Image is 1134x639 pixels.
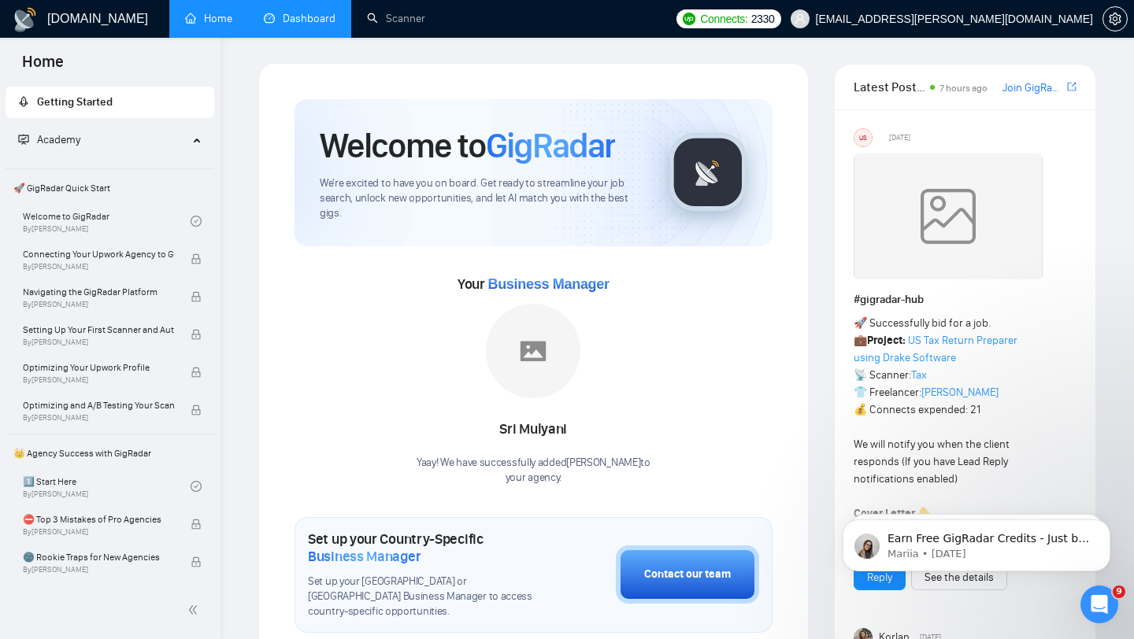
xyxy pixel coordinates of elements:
[23,469,191,504] a: 1️⃣ Start HereBy[PERSON_NAME]
[1102,13,1128,25] a: setting
[7,172,213,204] span: 🚀 GigRadar Quick Start
[23,322,174,338] span: Setting Up Your First Scanner and Auto-Bidder
[23,246,174,262] span: Connecting Your Upwork Agency to GigRadar
[867,334,906,347] strong: Project:
[486,124,615,167] span: GigRadar
[669,133,747,212] img: gigradar-logo.png
[23,204,191,238] a: Welcome to GigRadarBy[PERSON_NAME]
[1067,80,1077,93] span: export
[18,133,80,146] span: Academy
[819,486,1134,597] iframe: Intercom notifications message
[37,133,80,146] span: Academy
[191,404,202,416] span: lock
[1102,6,1128,31] button: setting
[18,134,29,145] span: fund-projection-screen
[23,527,174,537] span: By [PERSON_NAME]
[9,50,76,83] span: Home
[700,10,747,28] span: Connects:
[417,416,650,443] div: Sri Mulyani
[191,556,202,567] span: lock
[23,360,174,375] span: Optimizing Your Upwork Profile
[320,124,615,167] h1: Welcome to
[889,131,910,145] span: [DATE]
[23,397,174,413] span: Optimizing and A/B Testing Your Scanner for Better Results
[23,284,174,300] span: Navigating the GigRadar Platform
[1080,585,1118,623] iframe: Intercom live chat
[6,87,214,118] li: Getting Started
[417,471,650,486] p: your agency .
[939,83,988,94] span: 7 hours ago
[13,7,38,32] img: logo
[751,10,775,28] span: 2330
[264,12,335,25] a: dashboardDashboard
[854,334,1017,364] a: US Tax Return Preparer using Drake Software
[308,548,421,565] span: Business Manager
[23,262,174,271] span: By [PERSON_NAME]
[23,375,174,385] span: By [PERSON_NAME]
[308,574,537,619] span: Set up your [GEOGRAPHIC_DATA] or [GEOGRAPHIC_DATA] Business Manager to access country-specific op...
[911,368,927,382] a: Tax
[921,386,999,399] a: [PERSON_NAME]
[23,512,174,527] span: ⛔ Top 3 Mistakes of Pro Agencies
[854,291,1077,308] h1: # gigradar-hub
[23,338,174,347] span: By [PERSON_NAME]
[37,95,113,109] span: Getting Started
[487,276,609,292] span: Business Manager
[191,253,202,264] span: lock
[191,481,202,492] span: check-circle
[1002,79,1064,97] a: Join GigRadar Slack Community
[191,291,202,302] span: lock
[854,129,872,146] div: US
[191,367,202,378] span: lock
[23,300,174,309] span: By [PERSON_NAME]
[417,456,650,486] div: Yaay! We have successfully added [PERSON_NAME] to
[185,12,232,25] a: homeHome
[458,275,610,293] span: Your
[486,304,580,398] img: placeholder.png
[23,565,174,574] span: By [PERSON_NAME]
[1113,585,1125,598] span: 9
[644,566,731,583] div: Contact our team
[367,12,425,25] a: searchScanner
[187,602,203,618] span: double-left
[320,176,643,221] span: We're excited to have you on board. Get ready to streamline your job search, unlock new opportuni...
[854,153,1043,279] img: weqQh+iSagEgQAAAABJRU5ErkJggg==
[191,519,202,530] span: lock
[23,549,174,565] span: 🌚 Rookie Traps for New Agencies
[795,13,806,24] span: user
[854,77,925,97] span: Latest Posts from the GigRadar Community
[1103,13,1127,25] span: setting
[308,530,537,565] h1: Set up your Country-Specific
[683,13,695,25] img: upwork-logo.png
[7,438,213,469] span: 👑 Agency Success with GigRadar
[23,413,174,423] span: By [PERSON_NAME]
[18,96,29,107] span: rocket
[191,329,202,340] span: lock
[616,545,759,604] button: Contact our team
[1067,79,1077,94] a: export
[191,216,202,227] span: check-circle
